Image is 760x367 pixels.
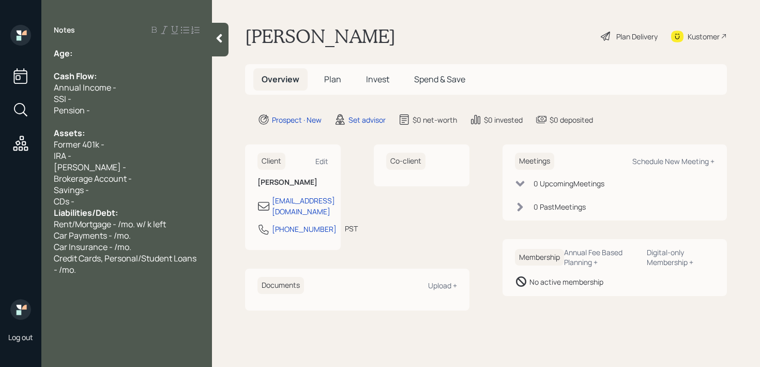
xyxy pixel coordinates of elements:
h6: Meetings [515,153,554,170]
img: retirable_logo.png [10,299,31,320]
div: $0 deposited [550,114,593,125]
div: Set advisor [348,114,386,125]
span: Assets: [54,127,85,139]
div: Kustomer [688,31,720,42]
label: Notes [54,25,75,35]
h6: Documents [257,277,304,294]
h6: Co-client [386,153,425,170]
div: Prospect · New [272,114,322,125]
span: Liabilities/Debt: [54,207,118,218]
span: [PERSON_NAME] - [54,162,126,173]
span: Savings - [54,184,89,196]
span: Brokerage Account - [54,173,132,184]
span: Rent/Mortgage - /mo. w/ k left [54,218,166,230]
span: Car Payments - /mo. [54,230,131,241]
span: CDs - [54,196,74,207]
h6: [PERSON_NAME] [257,178,328,187]
div: PST [345,223,358,234]
span: Car Insurance - /mo. [54,241,131,253]
div: $0 invested [484,114,523,125]
div: No active membership [529,276,603,287]
div: Annual Fee Based Planning + [564,247,639,267]
div: [PHONE_NUMBER] [272,224,337,234]
div: 0 Upcoming Meeting s [534,178,604,189]
div: Upload + [428,281,457,290]
div: Schedule New Meeting + [632,156,715,166]
div: Edit [315,156,328,166]
span: Plan [324,74,341,85]
span: Spend & Save [414,74,465,85]
div: Plan Delivery [616,31,658,42]
h1: [PERSON_NAME] [245,25,396,48]
span: Cash Flow: [54,70,97,82]
span: Former 401k - [54,139,104,150]
div: [EMAIL_ADDRESS][DOMAIN_NAME] [272,195,335,217]
span: SSI - [54,93,71,105]
div: Log out [8,332,33,342]
div: $0 net-worth [413,114,457,125]
span: Invest [366,74,389,85]
span: Credit Cards, Personal/Student Loans - /mo. [54,253,198,275]
div: 0 Past Meeting s [534,201,586,212]
h6: Client [257,153,285,170]
span: Annual Income - [54,82,116,93]
div: Digital-only Membership + [647,247,715,267]
span: IRA - [54,150,71,162]
span: Age: [54,48,72,59]
span: Overview [262,74,299,85]
h6: Membership [515,249,564,266]
span: Pension - [54,105,90,116]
